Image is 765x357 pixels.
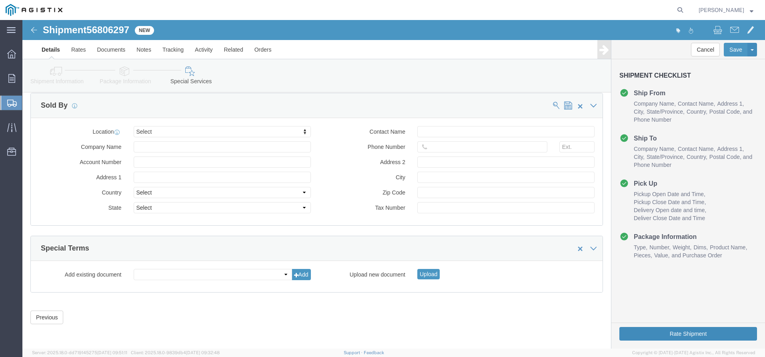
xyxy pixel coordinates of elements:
[699,6,744,14] span: NICOLE TRUJILLO
[344,350,364,355] a: Support
[32,350,127,355] span: Server: 2025.18.0-dd719145275
[186,350,220,355] span: [DATE] 09:32:48
[97,350,127,355] span: [DATE] 09:51:11
[632,349,755,356] span: Copyright © [DATE]-[DATE] Agistix Inc., All Rights Reserved
[131,350,220,355] span: Client: 2025.18.0-9839db4
[6,4,62,16] img: logo
[22,20,765,349] iframe: FS Legacy Container
[698,5,754,15] button: [PERSON_NAME]
[364,350,384,355] a: Feedback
